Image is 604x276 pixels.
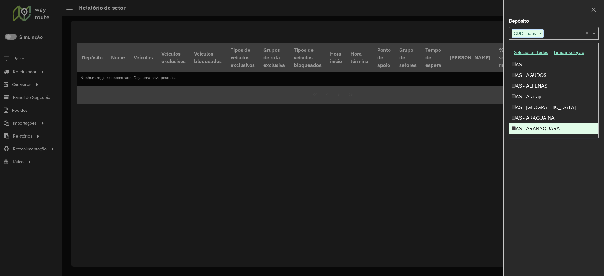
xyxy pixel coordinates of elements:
span: Clear all [585,30,591,37]
button: Limpar seleção [551,48,587,57]
span: × [538,30,543,37]
div: AS - AGUDOS [509,70,598,81]
label: Depósito [509,17,529,25]
div: AS - ALFENAS [509,81,598,91]
div: AS [509,59,598,70]
div: AS - ARARAQUARA [509,123,598,134]
div: AS - ARAGUAINA [509,113,598,123]
div: AS - Aracaju [509,91,598,102]
ng-dropdown-panel: Options list [509,43,599,138]
div: AS - [GEOGRAPHIC_DATA] [509,102,598,113]
span: CDD Ilheus [512,30,538,37]
div: AS - AS Minas [509,134,598,145]
button: Selecionar Todos [511,48,551,57]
